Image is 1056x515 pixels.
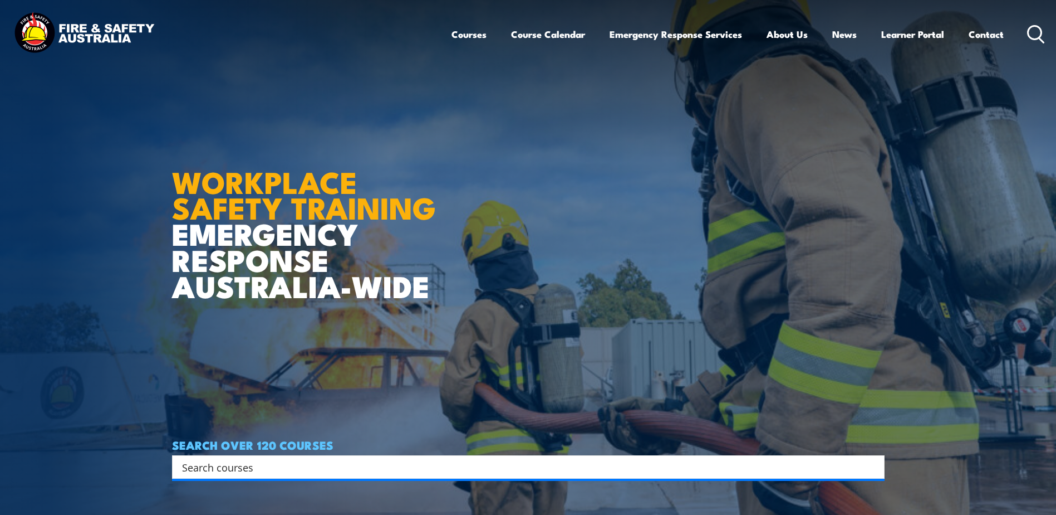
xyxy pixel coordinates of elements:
input: Search input [182,459,860,475]
button: Search magnifier button [865,459,881,475]
h1: EMERGENCY RESPONSE AUSTRALIA-WIDE [172,140,444,299]
a: Courses [451,20,487,49]
a: Emergency Response Services [610,20,742,49]
h4: SEARCH OVER 120 COURSES [172,439,885,451]
a: News [832,20,857,49]
a: Course Calendar [511,20,585,49]
a: Contact [969,20,1004,49]
strong: WORKPLACE SAFETY TRAINING [172,158,436,230]
a: About Us [767,20,808,49]
form: Search form [184,459,862,475]
a: Learner Portal [881,20,944,49]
